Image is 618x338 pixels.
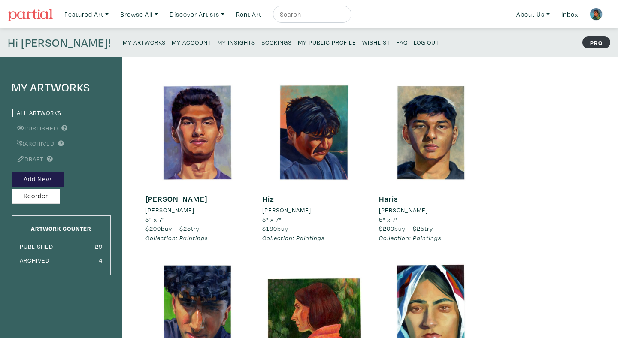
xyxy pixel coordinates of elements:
a: Bookings [261,36,292,48]
small: Artwork Counter [31,224,91,232]
a: My Account [172,36,211,48]
small: Archived [20,256,50,264]
a: [PERSON_NAME] [145,205,249,215]
em: Collection: Paintings [379,234,442,242]
a: Log Out [414,36,439,48]
li: [PERSON_NAME] [379,205,428,215]
span: buy [262,224,288,232]
li: [PERSON_NAME] [262,205,311,215]
li: [PERSON_NAME] [145,205,194,215]
small: My Artworks [123,38,166,46]
span: $25 [413,224,424,232]
small: FAQ [396,38,408,46]
a: Featured Art [61,6,112,23]
img: phpThumb.php [590,8,603,21]
a: Archived [12,139,55,148]
a: Wishlist [362,36,390,48]
h4: Hi [PERSON_NAME]! [8,36,111,50]
a: Inbox [557,6,582,23]
span: buy — try [379,224,433,232]
span: $180 [262,224,277,232]
a: My Public Profile [298,36,356,48]
span: 5" x 7" [262,215,282,223]
small: My Account [172,38,211,46]
span: 5" x 7" [379,215,398,223]
a: FAQ [396,36,408,48]
a: Draft [12,155,43,163]
input: Search [279,9,343,20]
span: $200 [379,224,394,232]
small: Published [20,242,53,250]
em: Collection: Paintings [145,234,208,242]
small: 29 [95,242,103,250]
a: Browse All [116,6,162,23]
button: Reorder [12,189,60,204]
a: Published [12,124,58,132]
span: $25 [179,224,191,232]
small: My Public Profile [298,38,356,46]
small: Log Out [414,38,439,46]
a: [PERSON_NAME] [145,194,207,204]
a: Rent Art [232,6,265,23]
a: [PERSON_NAME] [262,205,366,215]
span: 5" x 7" [145,215,165,223]
a: [PERSON_NAME] [379,205,483,215]
a: My Insights [217,36,255,48]
a: Hiz [262,194,274,204]
small: Bookings [261,38,292,46]
a: My Artworks [123,36,166,48]
a: Discover Artists [166,6,228,23]
small: My Insights [217,38,255,46]
a: Haris [379,194,398,204]
small: 4 [99,256,103,264]
span: $200 [145,224,161,232]
button: Add New [12,172,64,187]
a: All Artworks [12,109,61,117]
em: Collection: Paintings [262,234,325,242]
h4: My Artworks [12,81,111,94]
a: About Us [512,6,554,23]
strong: PRO [582,36,610,48]
small: Wishlist [362,38,390,46]
span: buy — try [145,224,200,232]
